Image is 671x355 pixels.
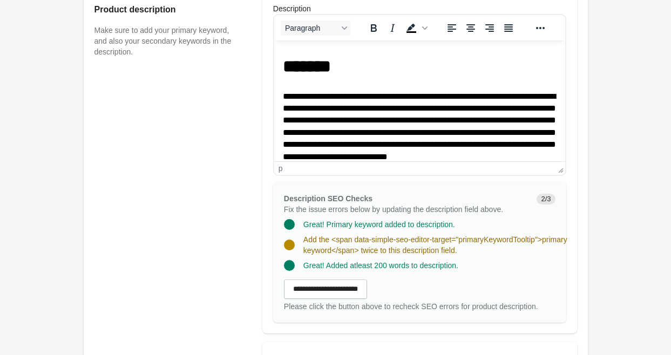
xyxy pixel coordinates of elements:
div: Please click the button above to recheck SEO errors for product description. [284,301,555,312]
button: Align left [443,21,461,36]
button: Italic [383,21,402,36]
span: Great! Primary keyword added to description. [303,220,455,229]
span: Add the <span data-simple-seo-editor-target="primaryKeywordTooltip">primary keyword</span> twice ... [303,235,567,255]
button: Bold [364,21,383,36]
button: Reveal or hide additional toolbar items [531,21,550,36]
span: Great! Added atleast 200 words to description. [303,261,458,270]
p: Fix the issue errors below by updating the description field above. [284,204,528,215]
button: Blocks [281,21,351,36]
button: Align center [462,21,480,36]
div: p [279,164,283,173]
span: Paragraph [285,24,338,32]
div: Background color [402,21,429,36]
span: Description SEO Checks [284,194,372,203]
h2: Product description [94,3,241,16]
p: Make sure to add your primary keyword, and also your secondary keywords in the description. [94,25,241,57]
button: Align right [480,21,499,36]
span: 2/3 [537,194,555,204]
div: Press the Up and Down arrow keys to resize the editor. [554,162,565,175]
iframe: Rich Text Area [274,40,565,161]
button: Justify [499,21,518,36]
